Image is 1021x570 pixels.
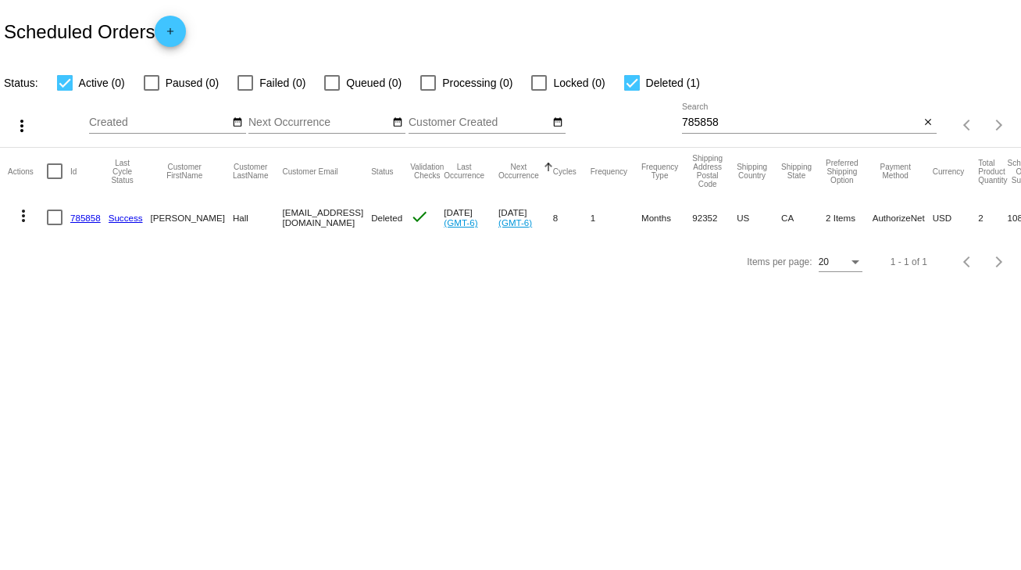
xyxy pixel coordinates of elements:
button: Previous page [952,109,984,141]
mat-cell: CA [781,195,826,240]
mat-cell: [DATE] [444,195,498,240]
mat-cell: [EMAIL_ADDRESS][DOMAIN_NAME] [282,195,371,240]
mat-select: Items per page: [819,257,862,268]
button: Change sorting for NextOccurrenceUtc [498,163,539,180]
button: Previous page [952,246,984,278]
mat-icon: date_range [552,117,563,129]
span: Paused (0) [166,73,219,92]
button: Change sorting for LastOccurrenceUtc [444,163,484,180]
a: (GMT-6) [498,217,532,228]
button: Next page [984,246,1015,278]
button: Change sorting for CustomerFirstName [151,163,219,180]
mat-cell: US [737,195,781,240]
mat-cell: 8 [553,195,591,240]
button: Change sorting for ShippingCountry [737,163,767,180]
mat-icon: close [923,117,934,129]
mat-cell: AuthorizeNet [873,195,933,240]
input: Next Occurrence [248,117,389,129]
button: Next page [984,109,1015,141]
button: Change sorting for LastProcessingCycleId [109,159,137,185]
button: Change sorting for PaymentMethod.Type [873,163,919,180]
mat-cell: 92352 [692,195,737,240]
mat-icon: more_vert [12,117,31,135]
span: Deleted (1) [646,73,700,92]
mat-cell: Months [641,195,692,240]
button: Change sorting for ShippingPostcode [692,154,723,188]
button: Change sorting for PreferredShippingOption [826,159,859,185]
button: Change sorting for CustomerLastName [233,163,269,180]
button: Change sorting for ShippingState [781,163,812,180]
button: Change sorting for CurrencyIso [933,167,965,176]
mat-cell: USD [933,195,979,240]
button: Change sorting for CustomerEmail [282,167,337,176]
mat-header-cell: Total Product Quantity [978,148,1007,195]
span: Processing (0) [442,73,512,92]
mat-cell: [DATE] [498,195,553,240]
mat-cell: [PERSON_NAME] [151,195,233,240]
div: 1 - 1 of 1 [891,256,927,267]
span: Deleted [371,213,402,223]
mat-icon: date_range [232,117,243,129]
mat-header-cell: Validation Checks [410,148,444,195]
a: 785858 [70,213,101,223]
button: Change sorting for Id [70,167,77,176]
span: Status: [4,77,38,89]
button: Clear [920,115,937,131]
button: Change sorting for Status [371,167,393,176]
a: Success [109,213,143,223]
mat-icon: more_vert [14,206,33,225]
mat-header-cell: Actions [8,148,47,195]
span: 20 [819,256,829,267]
mat-cell: Hall [233,195,283,240]
mat-icon: add [161,26,180,45]
input: Customer Created [409,117,549,129]
span: Failed (0) [259,73,305,92]
h2: Scheduled Orders [4,16,186,47]
mat-cell: 2 Items [826,195,873,240]
mat-icon: check [410,207,429,226]
button: Change sorting for Cycles [553,167,577,176]
button: Change sorting for FrequencyType [641,163,678,180]
div: Items per page: [747,256,812,267]
a: (GMT-6) [444,217,477,228]
mat-cell: 1 [591,195,641,240]
button: Change sorting for Frequency [591,167,627,176]
mat-cell: 2 [978,195,1007,240]
input: Search [682,117,920,129]
span: Locked (0) [553,73,605,92]
mat-icon: date_range [392,117,403,129]
span: Active (0) [79,73,125,92]
span: Queued (0) [346,73,402,92]
input: Created [89,117,230,129]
